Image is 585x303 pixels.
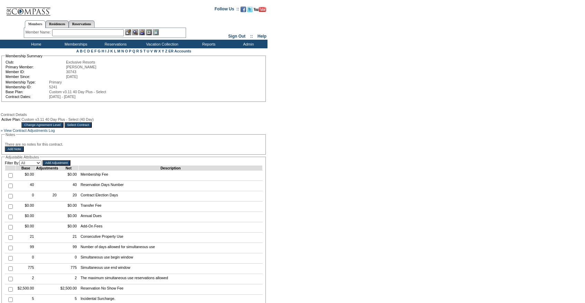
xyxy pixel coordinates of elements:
[46,20,69,28] a: Residences
[36,191,59,202] td: 20
[16,202,36,212] td: $0.00
[125,49,128,53] a: O
[16,274,36,284] td: 2
[66,65,96,69] span: [PERSON_NAME]
[16,284,36,295] td: $2,500.00
[254,9,266,13] a: Subscribe to our YouTube Channel
[5,155,40,159] legend: Adjustable Attributes
[58,243,78,253] td: 99
[241,7,246,12] img: Become our fan on Facebook
[16,264,36,274] td: 775
[215,6,239,14] td: Follow Us ::
[58,274,78,284] td: 2
[79,181,263,191] td: Reservation Days Number
[42,160,70,166] input: Add Adjustment
[36,166,59,170] td: Adjustments
[16,233,36,243] td: 21
[16,212,36,222] td: $0.00
[79,170,263,181] td: Membership Fee
[58,284,78,295] td: $2,500.00
[79,284,263,295] td: Reservation No Show Fee
[16,222,36,233] td: $0.00
[21,117,94,121] span: Custom v3.11 40 Day Plus - Select (40 Day)
[49,95,76,99] span: [DATE] - [DATE]
[1,128,55,133] a: » View Contract Adjustments Log
[1,113,267,117] div: Contract Details
[58,233,78,243] td: 21
[16,253,36,264] td: 0
[140,49,142,53] a: S
[98,49,100,53] a: G
[105,49,106,53] a: I
[16,40,55,48] td: Home
[80,49,82,53] a: B
[79,274,263,284] td: The maximum simultaneous use reservations allowed
[65,122,92,128] input: Select Contract
[66,75,78,79] span: [DATE]
[58,264,78,274] td: 775
[153,29,159,35] img: b_calculator.gif
[5,160,41,166] td: Filter By:
[58,181,78,191] td: 40
[250,34,253,39] span: ::
[84,49,86,53] a: C
[6,95,48,99] td: Contract Dates:
[66,60,95,64] span: Exclusive Resorts
[154,49,157,53] a: W
[94,49,97,53] a: F
[228,34,245,39] a: Sign Out
[16,181,36,191] td: 40
[58,170,78,181] td: $0.00
[79,243,263,253] td: Number of days allowed for simultaneous use
[87,49,90,53] a: D
[107,49,109,53] a: J
[1,117,21,121] td: Active Plan:
[162,49,164,53] a: Y
[165,49,167,53] a: Z
[91,49,93,53] a: E
[101,49,104,53] a: H
[132,49,135,53] a: Q
[5,54,43,58] legend: Membership Summary
[158,49,161,53] a: X
[79,264,263,274] td: Simultaneous use end window
[247,7,253,12] img: Follow us on Twitter
[69,20,95,28] a: Reservations
[79,191,263,202] td: Contract Election Days
[135,40,188,48] td: Vacation Collection
[76,49,79,53] a: A
[247,9,253,13] a: Follow us on Twitter
[6,65,65,69] td: Primary Member:
[49,85,57,89] span: 5241
[58,253,78,264] td: 0
[6,90,48,94] td: Base Plan:
[228,40,267,48] td: Admin
[110,49,113,53] a: K
[257,34,266,39] a: Help
[66,70,76,74] span: 30743
[136,49,139,53] a: R
[146,29,152,35] img: Reservations
[79,253,263,264] td: Simultaneous use begin window
[6,75,65,79] td: Member Since:
[79,166,263,170] td: Description
[6,80,48,84] td: Membership Type:
[95,40,135,48] td: Reservations
[150,49,153,53] a: V
[254,7,266,12] img: Subscribe to our YouTube Channel
[49,80,62,84] span: Primary
[58,191,78,202] td: 20
[5,146,24,152] input: Add Note
[79,202,263,212] td: Transfer Fee
[58,222,78,233] td: $0.00
[16,191,36,202] td: 0
[5,142,63,146] span: There are no notes for this contract.
[117,49,120,53] a: M
[25,20,46,28] a: Members
[49,90,106,94] span: Custom v3.11 40 Day Plus - Select
[79,222,263,233] td: Add-On Fees
[132,29,138,35] img: View
[21,122,63,128] input: Change Agreement Level
[129,49,131,53] a: P
[139,29,145,35] img: Impersonate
